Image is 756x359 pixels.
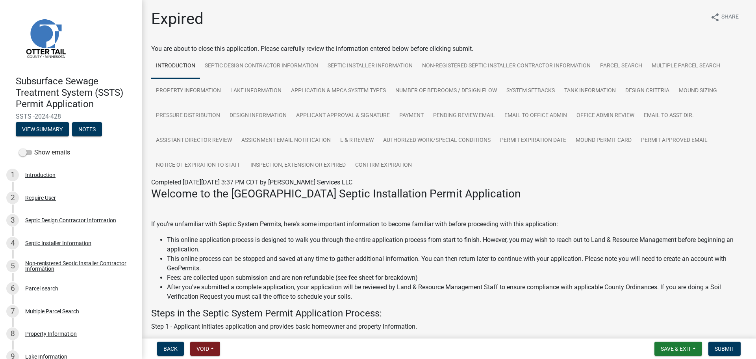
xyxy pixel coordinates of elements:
label: Show emails [19,148,70,157]
span: Submit [715,346,734,352]
a: Lake Information [226,78,286,104]
p: Step 1 - Applicant initiates application and provides basic homeowner and property information. [151,322,747,331]
a: Authorized Work/Special Conditions [378,128,495,153]
a: Introduction [151,54,200,79]
a: Number of Bedrooms / Design Flow [391,78,502,104]
a: Pressure Distribution [151,103,225,128]
span: SSTS -2024-428 [16,113,126,120]
p: If you're unfamiliar with Septic System Permits, here's some important information to become fami... [151,219,747,229]
img: Otter Tail County, Minnesota [16,8,75,67]
div: 7 [6,305,19,318]
button: Back [157,342,184,356]
a: Mound Permit Card [571,128,636,153]
wm-modal-confirm: Notes [72,127,102,133]
a: Inspection, Extension or EXPIRED [246,153,350,178]
div: 1 [6,169,19,181]
h3: Welcome to the [GEOGRAPHIC_DATA] Septic Installation Permit Application [151,187,747,201]
a: Parcel search [595,54,647,79]
h4: Steps in the Septic System Permit Application Process: [151,308,747,319]
a: L & R Review [335,128,378,153]
a: Septic Installer Information [323,54,417,79]
a: Application & MPCA System Types [286,78,391,104]
a: Email to Office Admin [500,103,572,128]
div: 4 [6,237,19,249]
button: Save & Exit [654,342,702,356]
div: Septic Design Contractor Information [25,218,116,223]
span: Void [196,346,209,352]
a: Design Information [225,103,291,128]
div: Parcel search [25,286,58,291]
a: Email to Asst Dir. [639,103,699,128]
a: Septic Design Contractor Information [200,54,323,79]
a: Assistant Director Review [151,128,237,153]
div: Septic Installer Information [25,240,91,246]
i: share [710,13,720,22]
a: Office Admin Review [572,103,639,128]
div: 8 [6,327,19,340]
button: Notes [72,122,102,136]
div: Multiple Parcel Search [25,309,79,314]
h1: Expired [151,9,204,28]
span: Back [163,346,178,352]
a: Confirm Expiration [350,153,417,178]
a: Multiple Parcel Search [647,54,725,79]
li: This online application process is designed to walk you through the entire application process fr... [167,235,747,254]
li: Fees: are collected upon submission and are non-refundable (see fee sheet for breakdown) [167,273,747,283]
a: Pending review Email [428,103,500,128]
h4: Subsurface Sewage Treatment System (SSTS) Permit Application [16,76,135,110]
div: Property Information [25,331,77,337]
div: 2 [6,192,19,204]
a: Payment [395,103,428,128]
a: Permit Expiration Date [495,128,571,153]
button: Void [190,342,220,356]
a: Non-registered Septic Installer Contractor Information [417,54,595,79]
a: Assignment Email Notification [237,128,335,153]
div: Require User [25,195,56,201]
div: 3 [6,214,19,227]
wm-modal-confirm: Summary [16,127,69,133]
a: System Setbacks [502,78,560,104]
a: Design Criteria [621,78,674,104]
a: Tank Information [560,78,621,104]
li: This online process can be stopped and saved at any time to gather additional information. You ca... [167,254,747,273]
li: After you've submitted a complete application, your application will be reviewed by Land & Resour... [167,283,747,301]
span: Save & Exit [661,346,691,352]
div: 5 [6,260,19,272]
div: 6 [6,282,19,295]
button: shareShare [704,9,745,25]
button: View Summary [16,122,69,136]
a: Permit Approved Email [636,128,712,153]
div: Non-registered Septic Installer Contractor Information [25,260,129,272]
a: Mound Sizing [674,78,722,104]
div: Introduction [25,172,56,178]
span: Completed [DATE][DATE] 3:37 PM CDT by [PERSON_NAME] Services LLC [151,179,352,186]
button: Submit [708,342,741,356]
a: Applicant Approval & Signature [291,103,395,128]
a: Property Information [151,78,226,104]
a: Notice of Expiration to Staff [151,153,246,178]
span: Share [721,13,739,22]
